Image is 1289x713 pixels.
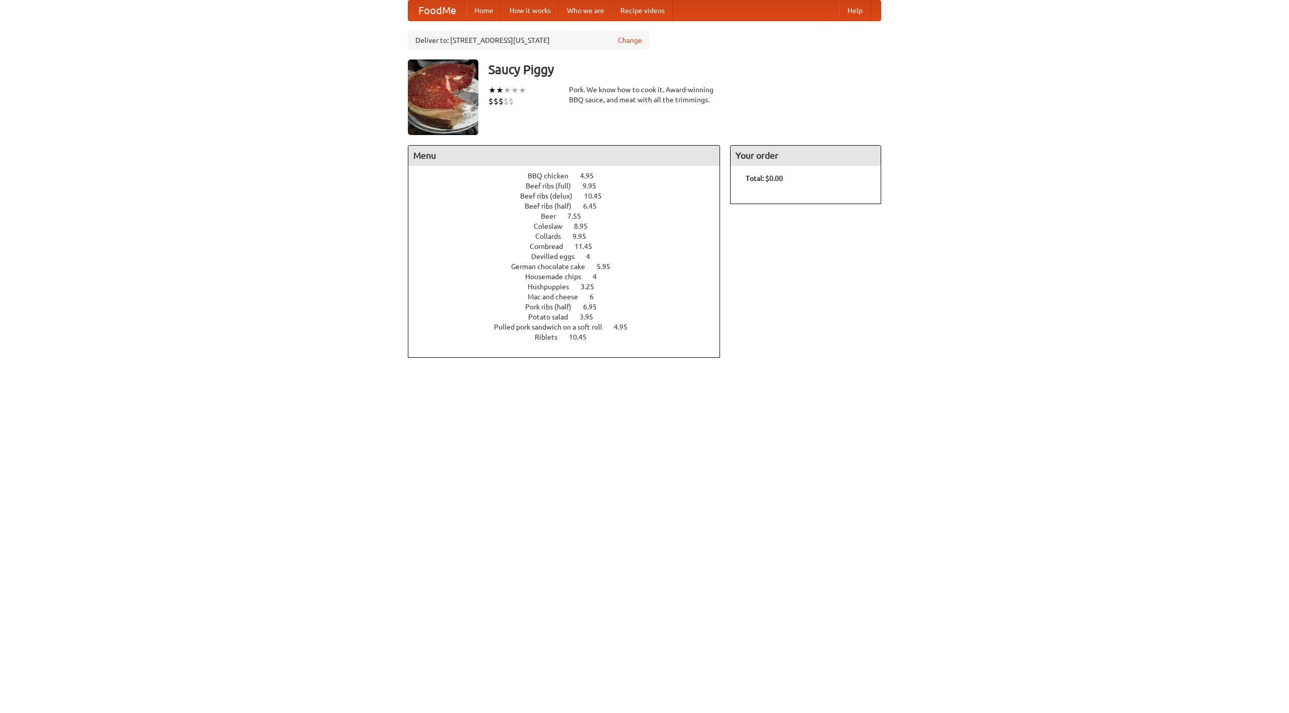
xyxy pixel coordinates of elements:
a: Change [618,35,642,45]
li: ★ [496,85,504,96]
a: Beef ribs (full) 9.95 [526,182,615,190]
span: German chocolate cake [511,263,595,271]
a: Home [466,1,502,21]
a: How it works [502,1,559,21]
span: Beef ribs (half) [525,202,582,210]
h3: Saucy Piggy [488,59,881,80]
span: Riblets [535,333,567,341]
li: ★ [504,85,511,96]
span: Pulled pork sandwich on a soft roll [494,323,612,331]
span: 6 [590,293,604,301]
li: $ [493,96,498,107]
span: Mac and cheese [528,293,588,301]
span: 3.25 [581,283,604,291]
a: Help [839,1,871,21]
li: ★ [488,85,496,96]
div: Pork. We know how to cook it. Award-winning BBQ sauce, and meat with all the trimmings. [569,85,720,105]
span: Beef ribs (full) [526,182,581,190]
li: $ [498,96,504,107]
span: 7.55 [567,212,591,220]
span: 4 [593,273,607,281]
h4: Menu [408,146,720,166]
a: Riblets 10.45 [535,333,605,341]
span: 8.95 [574,222,598,230]
a: Collards 9.95 [535,232,605,240]
span: 11.45 [575,242,602,250]
a: Beef ribs (delux) 10.45 [520,192,620,200]
li: $ [488,96,493,107]
span: 10.45 [584,192,612,200]
span: 4 [586,252,600,261]
a: BBQ chicken 4.95 [528,172,612,180]
a: FoodMe [408,1,466,21]
h4: Your order [731,146,881,166]
a: Recipe videos [612,1,673,21]
div: Deliver to: [STREET_ADDRESS][US_STATE] [408,31,650,49]
a: Cornbread 11.45 [530,242,611,250]
span: 9.95 [583,182,606,190]
span: Beer [541,212,566,220]
a: Beer 7.55 [541,212,600,220]
span: 3.95 [580,313,603,321]
b: Total: $0.00 [746,174,783,182]
li: ★ [511,85,519,96]
span: Hushpuppies [528,283,579,291]
span: Potato salad [528,313,578,321]
span: Devilled eggs [531,252,585,261]
span: Housemade chips [525,273,591,281]
span: 6.95 [583,303,607,311]
span: 9.95 [572,232,596,240]
span: 5.95 [597,263,620,271]
span: BBQ chicken [528,172,579,180]
a: Pulled pork sandwich on a soft roll 4.95 [494,323,646,331]
li: ★ [519,85,526,96]
span: Pork ribs (half) [525,303,582,311]
a: Who we are [559,1,612,21]
span: 4.95 [614,323,637,331]
span: 4.95 [580,172,604,180]
a: Housemade chips 4 [525,273,615,281]
li: $ [509,96,514,107]
li: $ [504,96,509,107]
a: Devilled eggs 4 [531,252,609,261]
span: Cornbread [530,242,573,250]
span: Collards [535,232,571,240]
img: angular.jpg [408,59,478,135]
span: 10.45 [569,333,597,341]
span: Beef ribs (delux) [520,192,583,200]
a: Pork ribs (half) 6.95 [525,303,615,311]
a: Coleslaw 8.95 [534,222,606,230]
a: Beef ribs (half) 6.45 [525,202,615,210]
span: Coleslaw [534,222,572,230]
a: Mac and cheese 6 [528,293,612,301]
a: German chocolate cake 5.95 [511,263,629,271]
span: 6.45 [583,202,607,210]
a: Potato salad 3.95 [528,313,612,321]
a: Hushpuppies 3.25 [528,283,613,291]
